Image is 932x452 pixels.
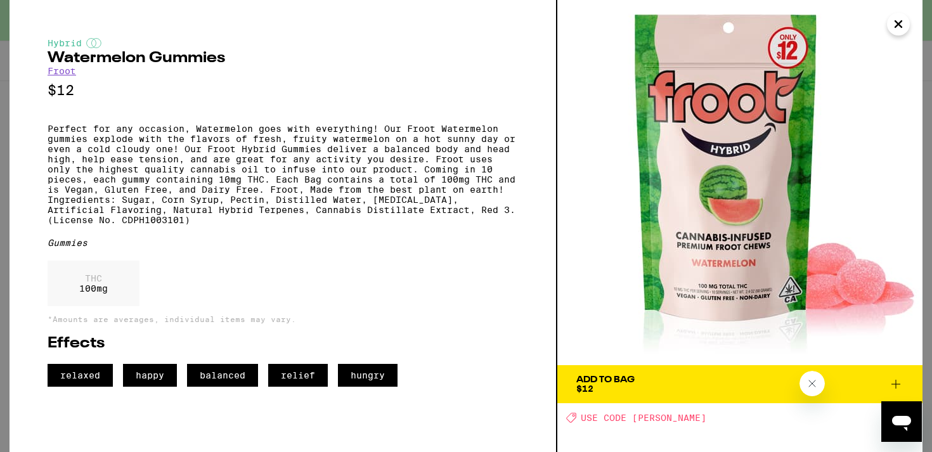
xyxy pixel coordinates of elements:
iframe: Close message [799,371,825,396]
span: Hi. Need any help? [8,9,91,19]
span: happy [123,364,177,387]
iframe: Button to launch messaging window [881,401,922,442]
button: Close [887,13,910,36]
span: hungry [338,364,398,387]
span: USE CODE [PERSON_NAME] [581,413,706,423]
p: $12 [48,82,518,98]
img: hybridColor.svg [86,38,101,48]
p: *Amounts are averages, individual items may vary. [48,315,518,323]
p: THC [79,273,108,283]
button: Add To Bag$12 [557,365,922,403]
span: relaxed [48,364,113,387]
h2: Watermelon Gummies [48,51,518,66]
span: relief [268,364,328,387]
span: $12 [576,384,593,394]
p: Perfect for any occasion, Watermelon goes with everything! Our Froot Watermelon gummies explode w... [48,124,518,225]
div: 100 mg [48,261,139,306]
span: balanced [187,364,258,387]
div: Add To Bag [576,375,635,384]
div: Gummies [48,238,518,248]
h2: Effects [48,336,518,351]
div: Hybrid [48,38,518,48]
a: Froot [48,66,76,76]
